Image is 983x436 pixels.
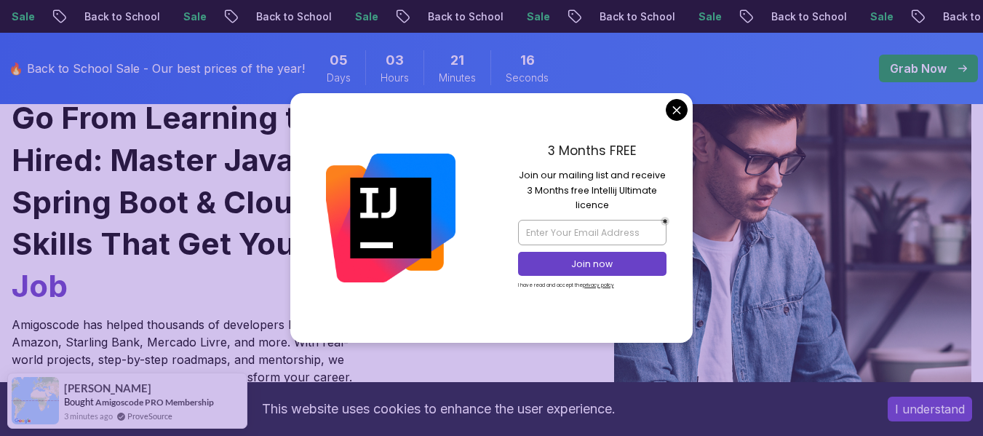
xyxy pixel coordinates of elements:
[711,9,810,24] p: Back to School
[9,60,305,77] p: 🔥 Back to School Sale - Our best prices of the year!
[64,382,151,395] span: [PERSON_NAME]
[64,396,94,408] span: Bought
[327,71,351,85] span: Days
[890,60,947,77] p: Grab Now
[123,9,170,24] p: Sale
[386,50,404,71] span: 3 Hours
[888,397,972,421] button: Accept cookies
[127,410,172,422] a: ProveSource
[810,9,856,24] p: Sale
[381,71,409,85] span: Hours
[367,9,466,24] p: Back to School
[466,9,513,24] p: Sale
[295,9,341,24] p: Sale
[638,9,685,24] p: Sale
[24,9,123,24] p: Back to School
[450,50,464,71] span: 21 Minutes
[64,410,113,422] span: 3 minutes ago
[506,71,549,85] span: Seconds
[95,397,214,408] a: Amigoscode PRO Membership
[439,71,476,85] span: Minutes
[520,50,535,71] span: 16 Seconds
[12,267,68,304] span: Job
[883,9,982,24] p: Back to School
[330,50,348,71] span: 5 Days
[539,9,638,24] p: Back to School
[12,316,361,386] p: Amigoscode has helped thousands of developers land roles at Amazon, Starling Bank, Mercado Livre,...
[12,97,398,307] h1: Go From Learning to Hired: Master Java, Spring Boot & Cloud Skills That Get You the
[11,393,866,425] div: This website uses cookies to enhance the user experience.
[12,377,59,424] img: provesource social proof notification image
[196,9,295,24] p: Back to School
